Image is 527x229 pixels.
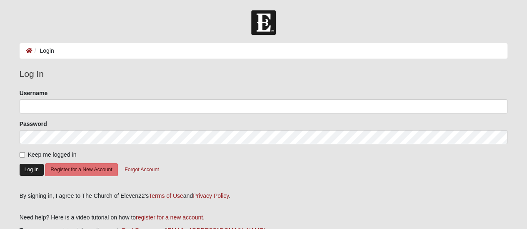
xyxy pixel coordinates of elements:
[20,213,508,222] p: Need help? Here is a video tutorial on how to .
[20,89,48,97] label: Username
[149,192,183,199] a: Terms of Use
[136,214,203,221] a: register for a new account
[20,192,508,200] div: By signing in, I agree to The Church of Eleven22's and .
[119,163,164,176] button: Forgot Account
[20,152,25,158] input: Keep me logged in
[193,192,229,199] a: Privacy Policy
[20,120,47,128] label: Password
[32,47,54,55] li: Login
[251,10,276,35] img: Church of Eleven22 Logo
[45,163,117,176] button: Register for a New Account
[20,164,44,176] button: Log In
[20,67,508,81] legend: Log In
[28,151,77,158] span: Keep me logged in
